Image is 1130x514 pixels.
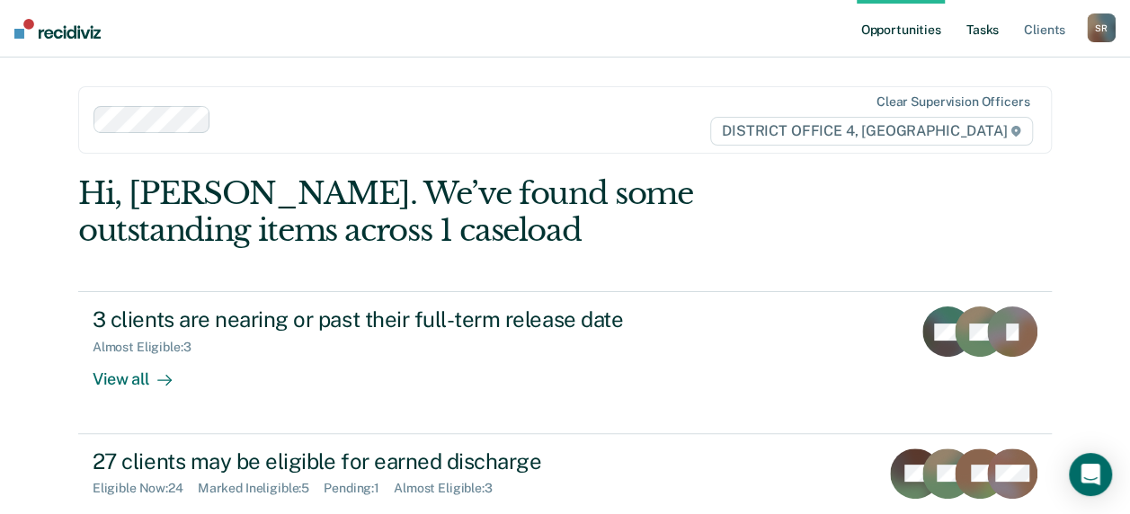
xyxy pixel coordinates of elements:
[93,306,724,332] div: 3 clients are nearing or past their full-term release date
[93,448,724,474] div: 27 clients may be eligible for earned discharge
[93,340,206,355] div: Almost Eligible : 3
[1087,13,1116,42] div: S R
[14,19,101,39] img: Recidiviz
[198,481,324,496] div: Marked Ineligible : 5
[78,175,858,249] div: Hi, [PERSON_NAME]. We’ve found some outstanding items across 1 caseload
[1087,13,1116,42] button: SR
[876,94,1029,110] div: Clear supervision officers
[394,481,507,496] div: Almost Eligible : 3
[324,481,394,496] div: Pending : 1
[78,291,1052,433] a: 3 clients are nearing or past their full-term release dateAlmost Eligible:3View all
[1069,453,1112,496] div: Open Intercom Messenger
[93,481,198,496] div: Eligible Now : 24
[710,117,1033,146] span: DISTRICT OFFICE 4, [GEOGRAPHIC_DATA]
[93,355,193,390] div: View all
